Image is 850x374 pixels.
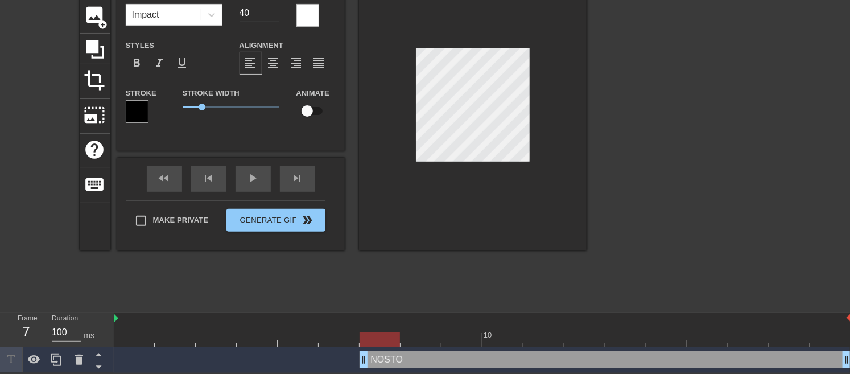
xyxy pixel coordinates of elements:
label: Stroke Width [183,88,240,99]
div: 7 [18,322,35,342]
label: Stroke [126,88,156,99]
span: format_align_left [244,56,258,70]
button: Generate Gif [226,209,325,232]
span: skip_next [291,171,304,185]
span: crop [84,69,106,91]
span: keyboard [84,174,106,195]
div: Frame [9,313,43,346]
div: Impact [132,8,159,22]
span: image [84,4,106,26]
div: ms [84,330,94,342]
span: photo_size_select_large [84,104,106,126]
span: format_align_center [267,56,280,70]
span: format_align_justify [312,56,326,70]
label: Animate [296,88,329,99]
label: Styles [126,40,155,51]
span: format_align_right [290,56,303,70]
span: help [84,139,106,161]
span: double_arrow [300,213,314,227]
span: format_italic [153,56,167,70]
span: format_bold [130,56,144,70]
span: add_circle [98,20,108,30]
label: Alignment [240,40,283,51]
span: play_arrow [246,171,260,185]
div: 10 [484,330,494,341]
span: format_underline [176,56,189,70]
span: skip_previous [202,171,216,185]
span: Make Private [153,215,209,226]
span: fast_rewind [158,171,171,185]
span: Generate Gif [231,213,320,227]
label: Duration [52,315,78,322]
